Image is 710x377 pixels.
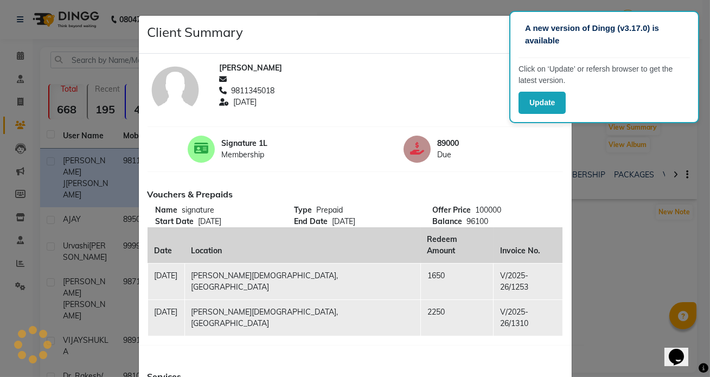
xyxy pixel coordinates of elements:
[494,299,562,336] td: V/2025-26/1310
[316,205,343,215] span: Prepaid
[519,92,566,114] button: Update
[148,24,244,40] h4: Client Summary
[432,205,471,216] span: Offer Price
[437,149,522,161] span: Due
[233,97,257,108] span: [DATE]
[148,299,184,336] td: [DATE]
[494,263,562,299] td: V/2025-26/1253
[294,205,312,216] span: Type
[219,62,282,74] span: [PERSON_NAME]
[432,216,462,227] span: Balance
[525,22,683,47] p: A new version of Dingg (v3.17.0) is available
[494,227,562,264] th: Invoice No.
[199,216,222,226] span: [DATE]
[421,299,494,336] td: 2250
[221,138,306,149] span: Signature 1L
[294,216,328,227] span: End Date
[148,189,563,200] h6: Vouchers & Prepaids
[148,227,184,264] th: Date
[184,299,421,336] td: [PERSON_NAME][DEMOGRAPHIC_DATA], [GEOGRAPHIC_DATA]
[421,263,494,299] td: 1650
[184,227,421,264] th: Location
[475,205,501,215] span: 100000
[148,263,184,299] td: [DATE]
[437,138,522,149] span: 89000
[466,216,488,226] span: 96100
[519,63,690,86] p: Click on ‘Update’ or refersh browser to get the latest version.
[182,205,215,215] span: signature
[332,216,355,226] span: [DATE]
[421,227,494,264] th: Redeem Amount
[156,216,194,227] span: Start Date
[231,85,274,97] span: 9811345018
[156,205,178,216] span: Name
[664,334,699,366] iframe: chat widget
[184,263,421,299] td: [PERSON_NAME][DEMOGRAPHIC_DATA], [GEOGRAPHIC_DATA]
[221,149,306,161] span: Membership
